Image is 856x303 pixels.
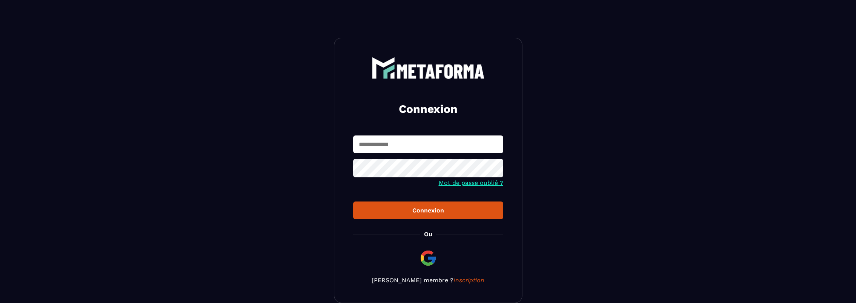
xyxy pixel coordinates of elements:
[353,201,503,219] button: Connexion
[419,249,437,267] img: google
[353,277,503,284] p: [PERSON_NAME] membre ?
[359,207,497,214] div: Connexion
[372,57,485,79] img: logo
[362,102,494,117] h2: Connexion
[424,231,432,238] p: Ou
[439,179,503,186] a: Mot de passe oublié ?
[453,277,484,284] a: Inscription
[353,57,503,79] a: logo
